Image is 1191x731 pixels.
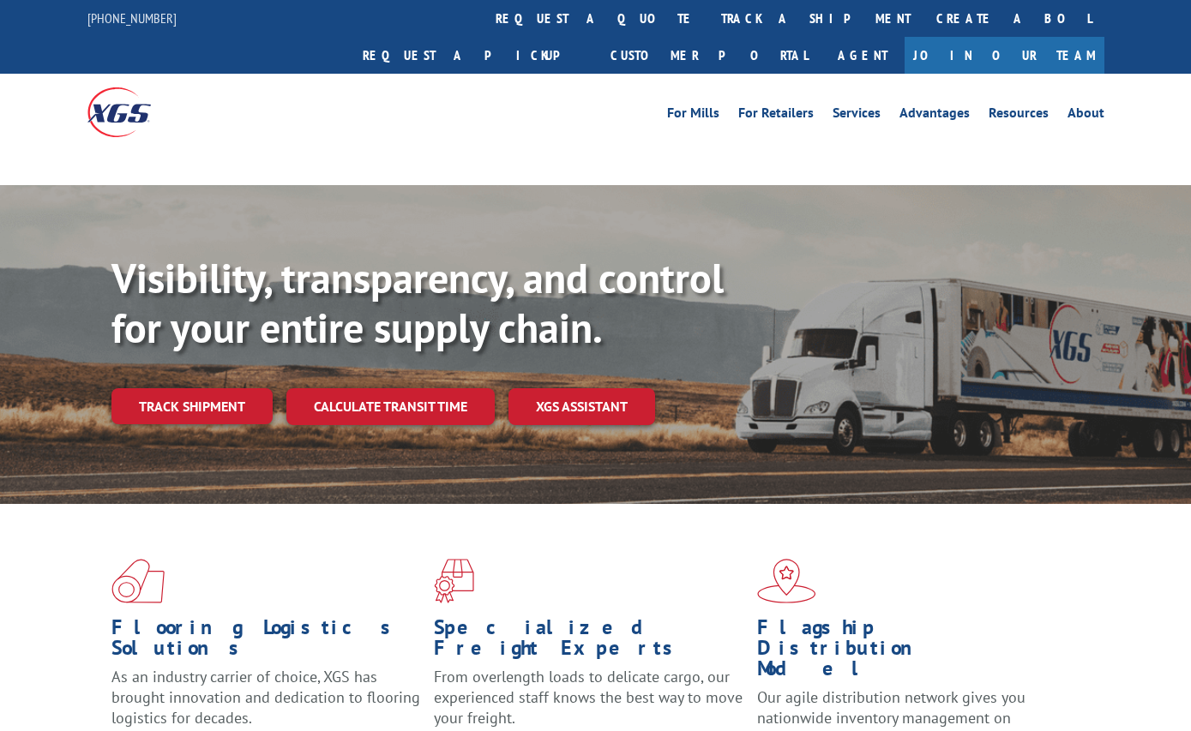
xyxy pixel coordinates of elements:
h1: Flagship Distribution Model [757,617,1067,687]
a: For Retailers [738,106,814,125]
a: XGS ASSISTANT [508,388,655,425]
img: xgs-icon-focused-on-flooring-red [434,559,474,603]
img: xgs-icon-flagship-distribution-model-red [757,559,816,603]
a: [PHONE_NUMBER] [87,9,177,27]
span: As an industry carrier of choice, XGS has brought innovation and dedication to flooring logistics... [111,667,420,728]
a: For Mills [667,106,719,125]
h1: Specialized Freight Experts [434,617,743,667]
img: xgs-icon-total-supply-chain-intelligence-red [111,559,165,603]
a: Track shipment [111,388,273,424]
a: Advantages [899,106,970,125]
a: Request a pickup [350,37,598,74]
a: Agent [821,37,905,74]
a: Resources [989,106,1049,125]
a: Calculate transit time [286,388,495,425]
a: About [1068,106,1104,125]
a: Join Our Team [905,37,1104,74]
a: Customer Portal [598,37,821,74]
h1: Flooring Logistics Solutions [111,617,421,667]
a: Services [833,106,881,125]
b: Visibility, transparency, and control for your entire supply chain. [111,251,724,354]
